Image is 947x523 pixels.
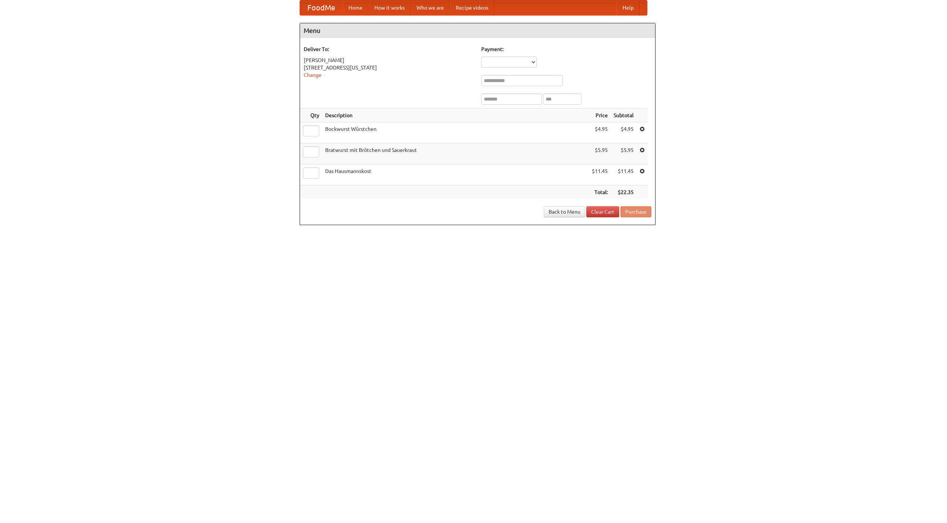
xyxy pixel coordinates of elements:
[304,72,321,78] a: Change
[300,23,655,38] h4: Menu
[589,143,611,164] td: $5.95
[322,164,589,186] td: Das Hausmannskost
[611,122,637,143] td: $4.95
[589,109,611,122] th: Price
[304,45,474,53] h5: Deliver To:
[481,45,651,53] h5: Payment:
[589,186,611,199] th: Total:
[304,64,474,71] div: [STREET_ADDRESS][US_STATE]
[304,57,474,64] div: [PERSON_NAME]
[617,0,640,15] a: Help
[411,0,450,15] a: Who we are
[589,164,611,186] td: $11.45
[611,109,637,122] th: Subtotal
[300,109,322,122] th: Qty
[544,206,585,217] a: Back to Menu
[611,143,637,164] td: $5.95
[611,186,637,199] th: $22.35
[368,0,411,15] a: How it works
[586,206,619,217] a: Clear Cart
[322,109,589,122] th: Description
[620,206,651,217] button: Purchase
[589,122,611,143] td: $4.95
[611,164,637,186] td: $11.45
[450,0,494,15] a: Recipe videos
[343,0,368,15] a: Home
[322,143,589,164] td: Bratwurst mit Brötchen und Sauerkraut
[300,0,343,15] a: FoodMe
[322,122,589,143] td: Bockwurst Würstchen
